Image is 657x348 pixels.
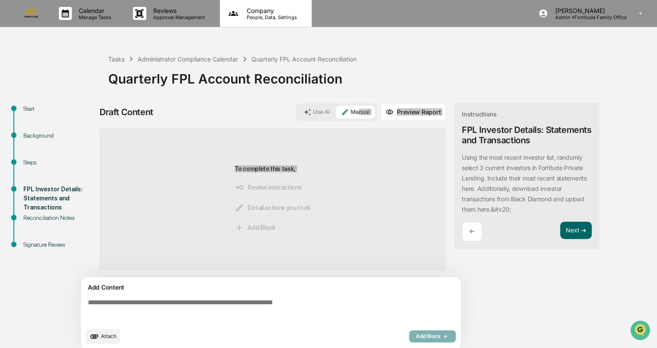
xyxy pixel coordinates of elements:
span: Pylon [86,147,105,153]
img: logo [21,8,42,19]
p: Admin • Fortitude Family Office [548,14,626,20]
button: Preview Report [380,103,446,121]
span: Attach [101,333,116,339]
span: Add Block [235,223,275,232]
span: Attestations [71,109,107,118]
a: Powered byPylon [61,146,105,153]
div: We're available if you need us! [29,75,109,82]
div: Quarterly FPL Account Reconciliation [251,55,357,63]
a: 🗄️Attestations [59,106,111,121]
div: Administrator Compliance Calendar [138,55,238,63]
div: Instructions [462,110,497,118]
div: To complete this task, [235,142,311,256]
div: Add Content [86,282,456,293]
div: 🗄️ [63,110,70,117]
div: FPL Investor Details: Statements and Transactions [23,185,94,212]
input: Clear [23,39,143,48]
div: Start [23,104,94,113]
img: 1746055101610-c473b297-6a78-478c-a979-82029cc54cd1 [9,66,24,82]
div: 🖐️ [9,110,16,117]
iframe: Open customer support [629,319,653,343]
div: Tasks [108,55,125,63]
button: upload document [86,329,120,344]
p: ← [469,227,475,235]
span: Data Lookup [17,126,55,134]
div: Start new chat [29,66,142,75]
p: People, Data, Settings [240,14,301,20]
div: Steps [23,158,94,167]
div: Signature Review [23,240,94,249]
a: 🖐️Preclearance [5,106,59,121]
p: Company [240,7,301,14]
a: 🔎Data Lookup [5,122,58,138]
p: [PERSON_NAME] [548,7,626,14]
button: Manual [336,106,375,119]
div: Draft Content [100,107,153,117]
div: Quarterly FPL Account Reconciliation [108,64,653,87]
div: Reconciliation Notes [23,213,94,222]
p: How can we help? [9,18,158,32]
span: Detail actions you took [235,203,311,213]
p: Manage Tasks [72,14,116,20]
p: Approval Management [146,14,209,20]
div: FPL Investor Details: Statements and Transactions [462,125,592,145]
button: Use AI [298,106,335,119]
p: ​Using the most recent investor list, randomly select 3 current investors in Fortitude Private Le... [462,154,586,213]
span: Preclearance [17,109,56,118]
p: Calendar [72,7,116,14]
button: Start new chat [147,69,158,79]
button: Next ➔ [560,222,592,239]
p: Reviews [146,7,209,14]
div: Background [23,131,94,140]
span: Review instructions [235,183,301,192]
div: 🔎 [9,126,16,133]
